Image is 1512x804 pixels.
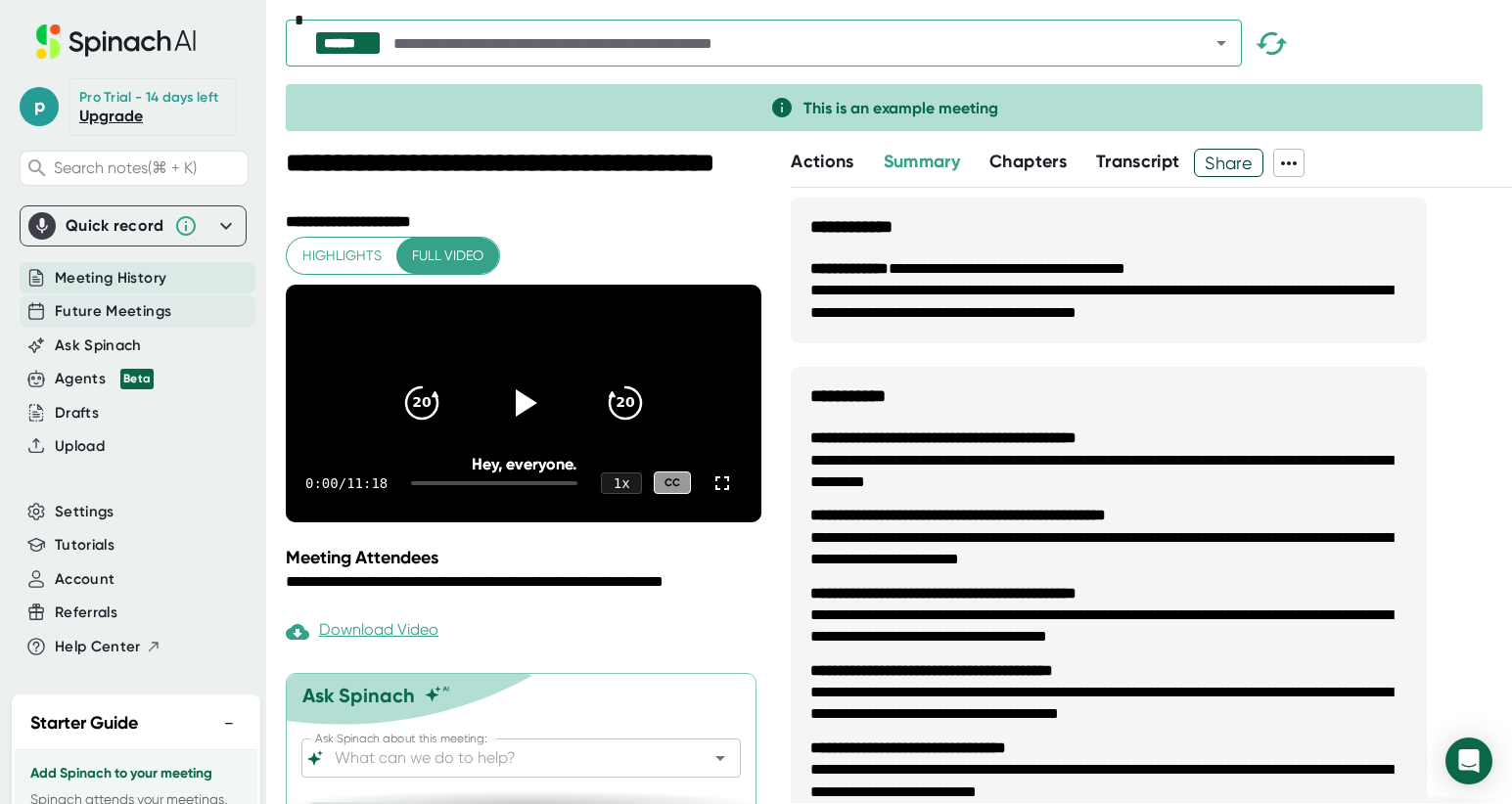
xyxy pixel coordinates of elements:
[412,244,483,268] span: Full video
[55,602,117,624] button: Referrals
[286,547,766,568] div: Meeting Attendees
[30,766,242,782] h3: Add Spinach to your meeting
[601,472,642,494] div: 1 x
[55,368,154,390] div: Agents
[55,636,161,658] button: Help Center
[55,267,166,290] button: Meeting History
[55,534,115,557] button: Tutorials
[1445,737,1492,784] div: Open Intercom Messenger
[803,99,998,117] span: This is an example meeting
[55,636,141,658] span: Help Center
[791,149,853,175] button: Actions
[28,206,238,246] div: Quick record
[884,151,960,172] span: Summary
[120,369,154,389] div: Beta
[302,244,382,268] span: Highlights
[30,710,138,737] h2: Starter Guide
[55,402,99,424] button: Drafts
[55,368,154,390] button: Agents Beta
[302,684,415,707] div: Ask Spinach
[54,158,197,177] span: Search notes (⌘ + K)
[791,151,853,172] span: Actions
[216,709,242,737] button: −
[1195,146,1262,180] span: Share
[884,149,960,175] button: Summary
[1096,149,1180,175] button: Transcript
[1096,151,1180,172] span: Transcript
[79,107,143,125] a: Upgrade
[55,501,115,523] button: Settings
[79,89,218,107] div: Pro Trial - 14 days left
[305,475,388,491] div: 0:00 / 11:18
[707,744,734,772] button: Open
[55,335,142,357] button: Ask Spinach
[20,87,59,126] span: p
[287,238,397,274] button: Highlights
[55,435,105,458] button: Upload
[55,568,115,591] button: Account
[1208,29,1235,57] button: Open
[66,216,164,236] div: Quick record
[55,300,171,323] button: Future Meetings
[989,149,1067,175] button: Chapters
[654,471,691,494] div: CC
[989,151,1067,172] span: Chapters
[334,455,714,473] div: Hey, everyone.
[331,744,677,772] input: What can we do to help?
[396,238,499,274] button: Full video
[286,620,438,644] div: Paid feature
[1194,149,1263,177] button: Share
